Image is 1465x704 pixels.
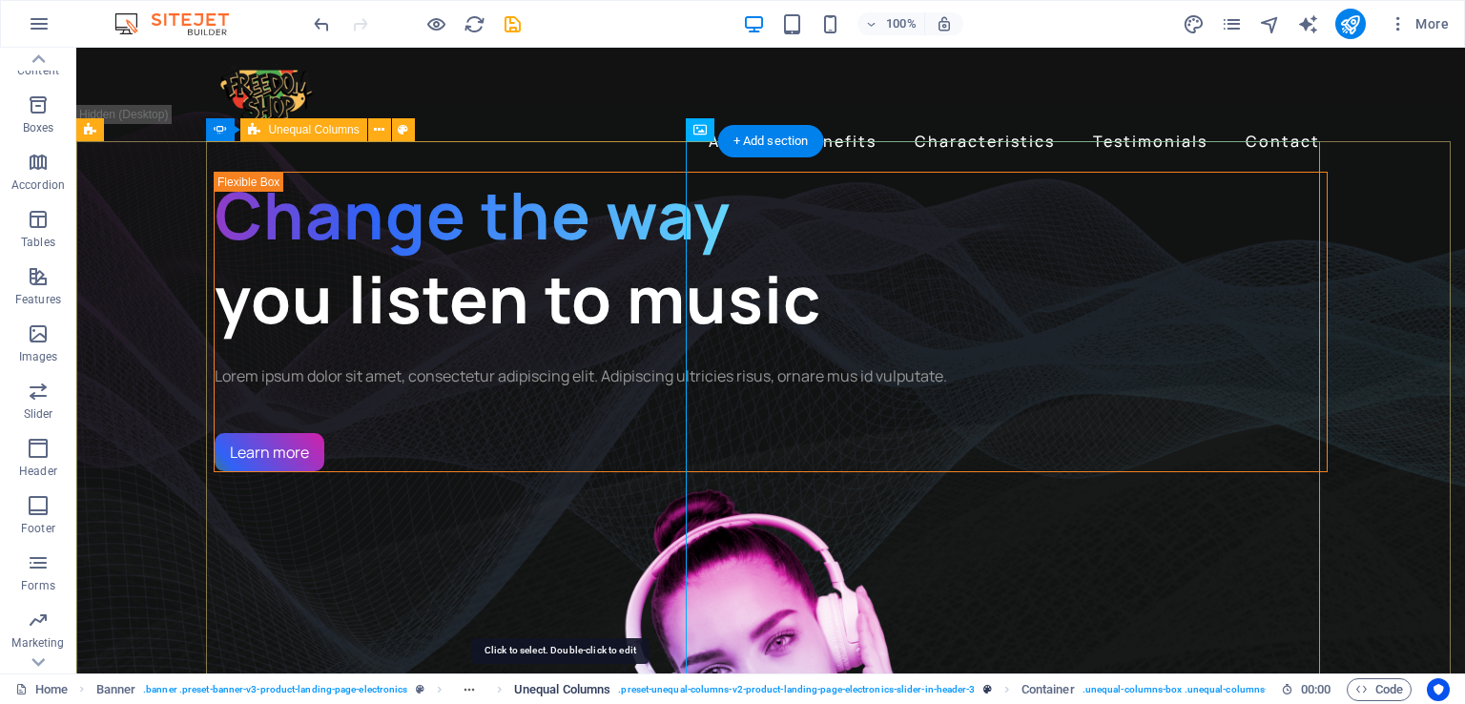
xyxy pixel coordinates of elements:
button: Usercentrics [1427,678,1450,701]
span: More [1389,14,1449,33]
p: Forms [21,578,55,593]
p: Tables [21,235,55,250]
i: Reload page [464,13,485,35]
button: publish [1335,9,1366,39]
span: Code [1355,678,1403,701]
button: undo [310,12,333,35]
i: Pages (Ctrl+Alt+S) [1221,13,1243,35]
span: . banner .preset-banner-v3-product-landing-page-electronics [143,678,407,701]
a: Click to cancel selection. Double-click to open Pages [15,678,68,701]
i: Publish [1339,13,1361,35]
i: Navigator [1259,13,1281,35]
p: Header [19,464,57,479]
i: On resize automatically adjust zoom level to fit chosen device. [936,15,953,32]
div: + Add section [718,125,824,157]
p: Accordion [11,177,65,193]
span: . unequal-columns-box .unequal-columns-box-shrink [1083,678,1315,701]
h6: Session time [1281,678,1331,701]
button: text_generator [1297,12,1320,35]
span: : [1314,682,1317,696]
button: More [1381,9,1456,39]
button: reload [463,12,485,35]
span: 00 00 [1301,678,1331,701]
span: Unequal Columns [268,124,359,135]
button: Code [1347,678,1412,701]
span: . preset-unequal-columns-v2-product-landing-page-electronics-slider-in-header-3 [618,678,975,701]
p: Images [19,349,58,364]
p: Marketing [11,635,64,651]
i: Undo: Change favicon (Ctrl+Z) [311,13,333,35]
button: 100% [857,12,925,35]
p: Slider [24,406,53,422]
button: save [501,12,524,35]
nav: breadcrumb [96,678,1380,701]
button: pages [1221,12,1244,35]
p: Boxes [23,120,54,135]
i: This element is a customizable preset [416,684,424,694]
h6: 100% [886,12,917,35]
i: This element is a customizable preset [983,684,992,694]
p: Content [17,63,59,78]
button: navigator [1259,12,1282,35]
img: Editor Logo [110,12,253,35]
p: Features [15,292,61,307]
button: design [1183,12,1206,35]
i: AI Writer [1297,13,1319,35]
p: Footer [21,521,55,536]
span: Unequal Columns [514,678,610,701]
span: Click to select. Double-click to edit [1021,678,1075,701]
i: Save (Ctrl+S) [502,13,524,35]
span: Click to select. Double-click to edit [96,678,136,701]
